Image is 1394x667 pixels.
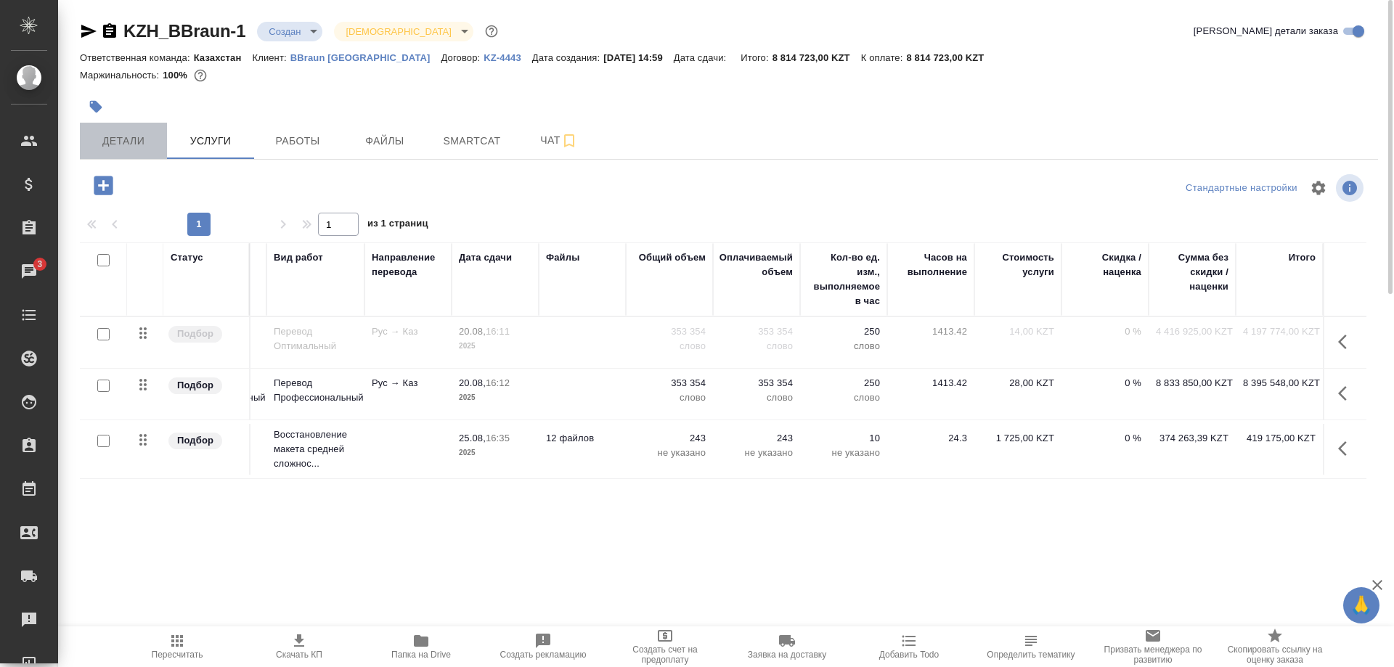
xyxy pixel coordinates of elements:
p: 353 354 [720,376,793,390]
p: 250 [807,376,880,390]
p: 8 395 548,00 KZT [1243,376,1320,390]
td: 1413.42 [887,317,974,368]
p: 250 [807,324,880,339]
p: не указано [633,446,706,460]
p: слово [633,339,706,353]
p: 16:35 [486,433,510,443]
button: Показать кнопки [1329,324,1364,359]
p: 25.08, [459,433,486,443]
p: 0 % [1069,376,1141,390]
button: Создан [264,25,305,38]
div: Часов на выполнение [894,250,967,279]
div: Скидка / наценка [1069,250,1141,279]
span: Настроить таблицу [1301,171,1336,205]
div: split button [1182,177,1301,200]
p: 20.08, [459,377,486,388]
p: Подбор [177,327,213,341]
p: Рус → Каз [372,324,444,339]
p: 0 % [1069,324,1141,339]
button: Скопировать ссылку для ЯМессенджера [80,22,97,40]
button: Добавить услугу [83,171,123,200]
div: Сумма без скидки / наценки [1156,250,1228,294]
div: Стоимость услуги [982,250,1054,279]
p: 16:11 [486,326,510,337]
button: Показать кнопки [1329,376,1364,411]
p: BBraun [GEOGRAPHIC_DATA] [290,52,441,63]
p: 10 [807,431,880,446]
p: К оплате: [861,52,907,63]
div: Дата сдачи [459,250,512,265]
div: Статус [171,250,203,265]
p: 243 [720,431,793,446]
div: Кол-во ед. изм., выполняемое в час [807,250,880,308]
p: 8 814 723,00 KZT [906,52,995,63]
p: Ответственная команда: [80,52,194,63]
p: Перевод Профессиональный [274,376,357,405]
div: Создан [334,22,473,41]
p: 14,00 KZT [982,324,1054,339]
p: 353 354 [633,324,706,339]
p: Маржинальность: [80,70,163,81]
p: Договор: [441,52,484,63]
span: 🙏 [1349,590,1374,621]
p: 0 % [1069,431,1141,446]
a: KZ-4443 [484,51,532,63]
div: Итого [1289,250,1316,265]
p: Казахстан [194,52,253,63]
p: 2025 [459,390,531,405]
p: 2025 [459,339,531,353]
span: Чат [524,131,594,150]
p: Подбор [177,378,213,393]
p: 353 354 [720,324,793,339]
p: 12 файлов [546,431,619,446]
span: из 1 страниц [367,215,428,236]
p: 4 416 925,00 KZT [1156,324,1233,339]
div: Оплачиваемый объем [720,250,793,279]
p: Подбор [177,433,213,448]
p: 419 175,00 KZT [1243,431,1316,446]
p: 374 263,39 KZT [1156,431,1228,446]
div: Направление перевода [372,250,444,279]
span: Работы [263,132,333,150]
span: 3 [28,257,51,271]
td: 24.3 [887,424,974,475]
span: Услуги [176,132,245,150]
a: BBraun [GEOGRAPHIC_DATA] [290,51,441,63]
a: 3 [4,253,54,290]
button: 🙏 [1343,587,1379,623]
p: Итого: [741,52,772,63]
p: Дата создания: [532,52,603,63]
p: Перевод Профессиональный [176,376,259,405]
button: Доп статусы указывают на важность/срочность заказа [482,22,501,41]
p: 8 833 850,00 KZT [1156,376,1233,390]
svg: Подписаться [561,132,578,150]
button: Скопировать ссылку [101,22,118,40]
p: слово [807,390,880,405]
p: 16:12 [486,377,510,388]
p: не указано [720,446,793,460]
div: Общий объем [639,250,706,265]
div: Создан [257,22,322,41]
p: 2025 [459,446,531,460]
p: KZ-4443 [484,52,532,63]
p: Дата сдачи: [674,52,730,63]
p: слово [720,390,793,405]
p: Восстановление макета средней сложнос... [274,427,357,471]
p: 28,00 KZT [982,376,1054,390]
span: Детали [89,132,158,150]
p: 353 354 [633,376,706,390]
span: Посмотреть информацию [1336,174,1366,202]
p: Клиент: [252,52,290,63]
td: 1413.42 [887,369,974,420]
p: Перевод Оптимальный [274,324,357,353]
button: Добавить тэг [80,91,112,123]
div: Файлы [546,250,579,265]
p: слово [633,390,706,405]
p: Рус → Каз [372,376,444,390]
span: Файлы [350,132,420,150]
a: KZH_BBraun-1 [123,21,245,41]
span: Smartcat [437,132,507,150]
span: [PERSON_NAME] детали заказа [1194,24,1338,38]
p: 100% [163,70,191,81]
p: 243 [633,431,706,446]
